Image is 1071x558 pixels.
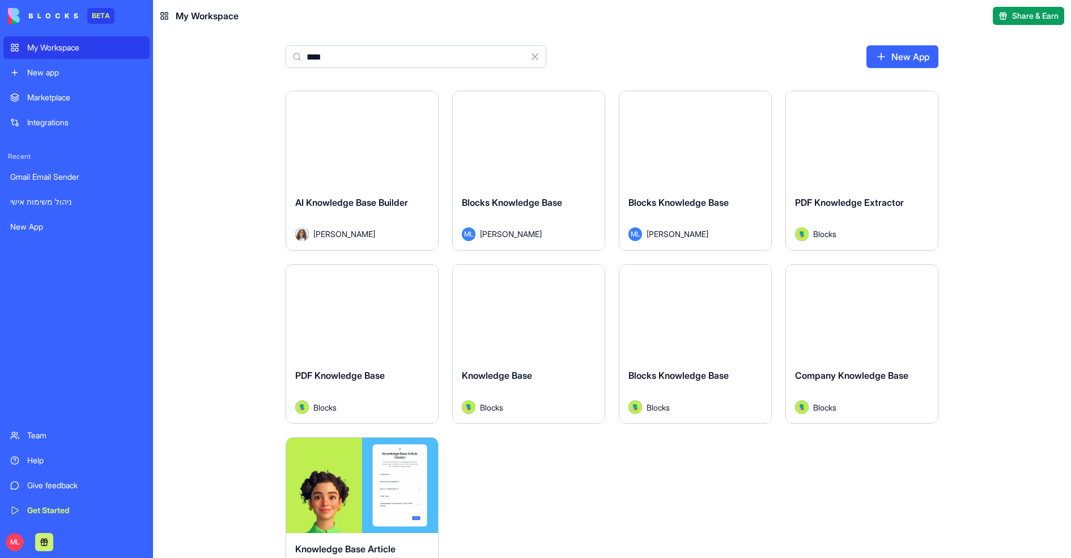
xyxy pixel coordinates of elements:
span: AI Knowledge Base Builder [295,197,408,208]
div: Give feedback [27,480,143,491]
button: Share & Earn [993,7,1064,25]
span: [PERSON_NAME] [313,228,375,240]
div: Integrations [27,117,143,128]
a: Marketplace [3,86,150,109]
span: Blocks Knowledge Base [462,197,562,208]
div: Marketplace [27,92,143,103]
span: PDF Knowledge Extractor [795,197,904,208]
img: logo [8,8,78,24]
a: PDF Knowledge ExtractorAvatarBlocks [785,91,938,251]
div: ניהול משימות אישי [10,196,143,208]
span: ML [6,533,24,551]
button: Clear [524,45,546,68]
span: [PERSON_NAME] [480,228,542,240]
span: Knowledge Base [462,370,532,381]
span: Blocks [313,401,337,413]
div: Help [27,455,143,466]
a: Team [3,424,150,447]
div: New App [10,221,143,232]
span: PDF Knowledge Base [295,370,385,381]
a: ניהול משימות אישי [3,191,150,213]
div: BETA [87,8,114,24]
span: Blocks Knowledge Base [628,370,729,381]
img: Avatar [795,400,809,414]
a: Give feedback [3,474,150,497]
a: AI Knowledge Base BuilderAvatar[PERSON_NAME] [286,91,439,251]
img: Avatar [295,400,309,414]
span: Company Knowledge Base [795,370,908,381]
div: My Workspace [27,42,143,53]
span: Blocks Knowledge Base [628,197,729,208]
span: Blocks [480,401,503,413]
span: Blocks [647,401,670,413]
img: Avatar [295,227,309,241]
a: Blocks Knowledge BaseAvatarBlocks [619,264,772,424]
a: PDF Knowledge BaseAvatarBlocks [286,264,439,424]
span: [PERSON_NAME] [647,228,708,240]
a: Company Knowledge BaseAvatarBlocks [785,264,938,424]
a: Gmail Email Sender [3,166,150,188]
div: Gmail Email Sender [10,171,143,183]
a: New App [866,45,938,68]
span: My Workspace [176,9,239,23]
a: Help [3,449,150,472]
img: Avatar [462,400,475,414]
div: Team [27,430,143,441]
a: Blocks Knowledge BaseML[PERSON_NAME] [619,91,772,251]
img: Avatar [628,400,642,414]
a: Blocks Knowledge BaseML[PERSON_NAME] [452,91,605,251]
a: My Workspace [3,36,150,59]
span: Recent [3,152,150,161]
a: New app [3,61,150,84]
span: Share & Earn [1012,10,1059,22]
div: Get Started [27,505,143,516]
img: Avatar [795,227,809,241]
span: Blocks [813,401,836,413]
a: BETA [8,8,114,24]
a: New App [3,215,150,238]
span: Blocks [813,228,836,240]
span: ML [628,227,642,241]
div: New app [27,67,143,78]
a: Knowledge BaseAvatarBlocks [452,264,605,424]
a: Integrations [3,111,150,134]
a: Get Started [3,499,150,522]
span: ML [462,227,475,241]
